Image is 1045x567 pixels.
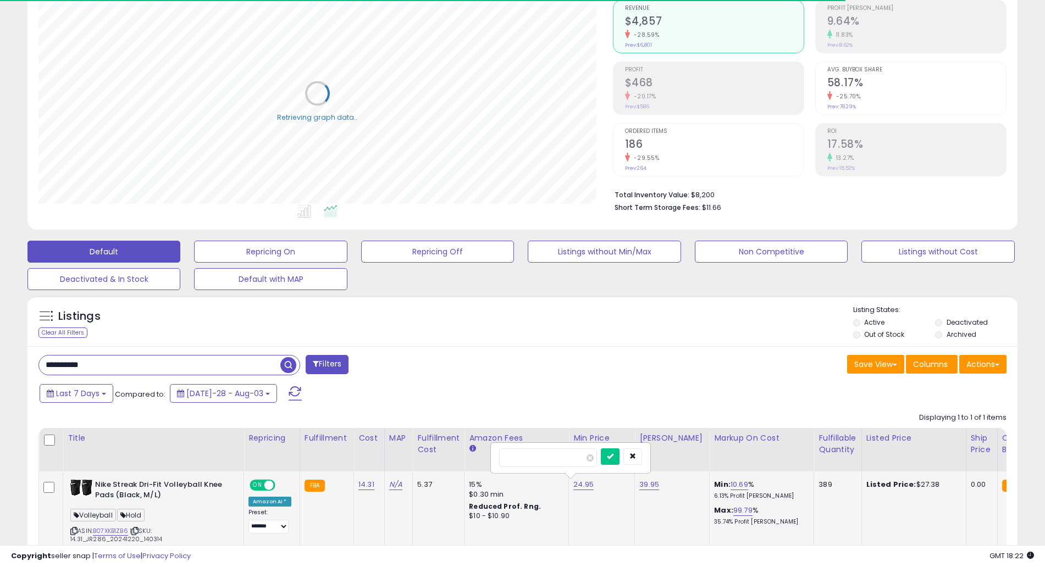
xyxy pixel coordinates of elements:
[733,505,753,516] a: 99.79
[864,318,884,327] label: Active
[827,129,1006,135] span: ROI
[625,129,804,135] span: Ordered Items
[827,15,1006,30] h2: 9.64%
[625,76,804,91] h2: $468
[625,103,649,110] small: Prev: $586
[714,492,805,500] p: 6.13% Profit [PERSON_NAME]
[827,5,1006,12] span: Profit [PERSON_NAME]
[625,5,804,12] span: Revenue
[573,479,594,490] a: 24.95
[417,432,460,455] div: Fulfillment Cost
[469,444,475,454] small: Amazon Fees.
[170,384,277,403] button: [DATE]-28 - Aug-03
[832,92,861,101] small: -25.70%
[361,241,514,263] button: Repricing Off
[625,67,804,73] span: Profit
[248,432,295,444] div: Repricing
[710,428,814,471] th: The percentage added to the cost of goods (COGS) that forms the calculator for Min & Max prices.
[847,355,904,374] button: Save View
[714,505,805,526] div: %
[1002,480,1022,492] small: FBA
[639,479,659,490] a: 39.95
[27,268,180,290] button: Deactivated & In Stock
[11,551,191,562] div: seller snap | |
[95,480,229,503] b: Nike Streak Dri-Fit Volleyball Knee Pads (Black, M/L)
[615,187,998,201] li: $8,200
[68,432,239,444] div: Title
[11,551,51,561] strong: Copyright
[866,432,961,444] div: Listed Price
[827,165,855,171] small: Prev: 15.52%
[93,526,128,536] a: B07XKB1ZB6
[866,479,916,490] b: Listed Price:
[194,241,347,263] button: Repricing On
[70,526,163,543] span: | SKU: 14.31_JR286_20241220_140314
[864,330,904,339] label: Out of Stock
[866,480,958,490] div: $27.38
[625,165,646,171] small: Prev: 264
[971,480,989,490] div: 0.00
[277,112,357,122] div: Retrieving graph data..
[274,481,291,490] span: OFF
[630,31,660,39] small: -28.59%
[305,480,325,492] small: FBA
[989,551,1034,561] span: 2025-08-11 18:22 GMT
[248,509,291,533] div: Preset:
[630,154,660,162] small: -29.55%
[58,309,101,324] h5: Listings
[305,432,349,444] div: Fulfillment
[827,103,856,110] small: Prev: 78.29%
[731,479,748,490] a: 10.69
[417,480,456,490] div: 5.37
[959,355,1007,374] button: Actions
[27,241,180,263] button: Default
[714,518,805,526] p: 35.74% Profit [PERSON_NAME]
[819,432,856,455] div: Fulfillable Quantity
[702,202,721,213] span: $11.66
[947,318,988,327] label: Deactivated
[70,480,92,496] img: 41D1YuerNOL._SL40_.jpg
[528,241,681,263] button: Listings without Min/Max
[40,384,113,403] button: Last 7 Days
[714,479,731,490] b: Min:
[469,512,560,521] div: $10 - $10.90
[389,432,408,444] div: MAP
[639,432,705,444] div: [PERSON_NAME]
[625,138,804,153] h2: 186
[389,479,402,490] a: N/A
[469,432,564,444] div: Amazon Fees
[469,490,560,499] div: $0.30 min
[832,154,854,162] small: 13.27%
[306,355,349,374] button: Filters
[630,92,656,101] small: -20.17%
[947,330,976,339] label: Archived
[142,551,191,561] a: Privacy Policy
[469,480,560,490] div: 15%
[469,502,541,511] b: Reduced Prof. Rng.
[248,497,291,507] div: Amazon AI *
[70,509,116,521] span: Volleyball
[913,359,948,370] span: Columns
[615,203,700,212] b: Short Term Storage Fees:
[38,327,87,338] div: Clear All Filters
[714,505,733,515] b: Max:
[194,268,347,290] button: Default with MAP
[919,413,1007,423] div: Displaying 1 to 1 of 1 items
[714,432,809,444] div: Markup on Cost
[827,67,1006,73] span: Avg. Buybox Share
[625,42,652,48] small: Prev: $6,801
[695,241,848,263] button: Non Competitive
[625,15,804,30] h2: $4,857
[853,305,1018,315] p: Listing States:
[832,31,853,39] small: 11.83%
[827,76,1006,91] h2: 58.17%
[827,138,1006,153] h2: 17.58%
[573,432,630,444] div: Min Price
[971,432,993,455] div: Ship Price
[615,190,689,199] b: Total Inventory Value:
[94,551,141,561] a: Terms of Use
[861,241,1014,263] button: Listings without Cost
[827,42,853,48] small: Prev: 8.62%
[906,355,958,374] button: Columns
[251,481,264,490] span: ON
